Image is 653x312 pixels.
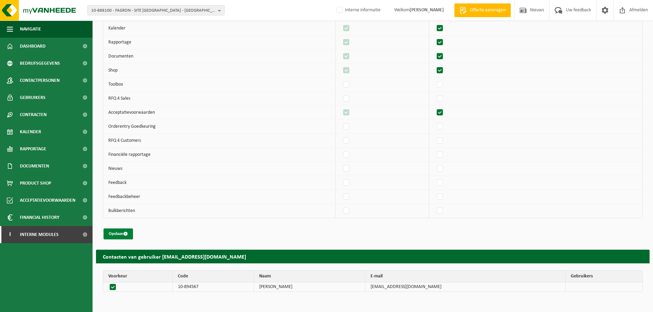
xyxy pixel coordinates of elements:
button: 10-888100 - FAGRON - SITE [GEOGRAPHIC_DATA] - [GEOGRAPHIC_DATA] [87,5,225,15]
td: Kalender [103,22,336,36]
span: I [7,226,13,243]
span: Interne modules [20,226,59,243]
td: 10-894567 [173,283,254,291]
strong: [PERSON_NAME] [410,8,444,13]
th: E-mail [365,271,566,283]
button: Opslaan [104,228,133,239]
th: Gebruikers [566,271,642,283]
td: Financiële rapportage [103,148,336,162]
th: Naam [254,271,365,283]
span: Acceptatievoorwaarden [20,192,75,209]
td: Acceptatievoorwaarden [103,106,336,120]
td: Documenten [103,50,336,64]
td: Feedbackbeheer [103,190,336,204]
td: Feedback [103,176,336,190]
span: Documenten [20,158,49,175]
td: Shop [103,64,336,78]
span: Bedrijfsgegevens [20,55,60,72]
td: [EMAIL_ADDRESS][DOMAIN_NAME] [365,283,566,291]
span: Gebruikers [20,89,46,106]
span: Contactpersonen [20,72,60,89]
a: Offerte aanvragen [454,3,511,17]
th: Code [173,271,254,283]
span: Offerte aanvragen [468,7,507,14]
span: Rapportage [20,140,46,158]
label: Interne informatie [335,5,380,15]
span: Kalender [20,123,41,140]
td: Toolbox [103,78,336,92]
td: Nieuws [103,162,336,176]
span: Navigatie [20,21,41,38]
td: Orderentry Goedkeuring [103,120,336,134]
td: [PERSON_NAME] [254,283,365,291]
h2: Contacten van gebruiker [EMAIL_ADDRESS][DOMAIN_NAME] [96,250,650,263]
span: Contracten [20,106,47,123]
th: Voorkeur [103,271,173,283]
span: Product Shop [20,175,51,192]
td: RFQ 4 Customers [103,134,336,148]
span: Financial History [20,209,59,226]
td: Bulkberichten [103,204,336,218]
span: 10-888100 - FAGRON - SITE [GEOGRAPHIC_DATA] - [GEOGRAPHIC_DATA] [91,5,215,16]
td: Rapportage [103,36,336,50]
span: Dashboard [20,38,46,55]
td: RFQ 4 Sales [103,92,336,106]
